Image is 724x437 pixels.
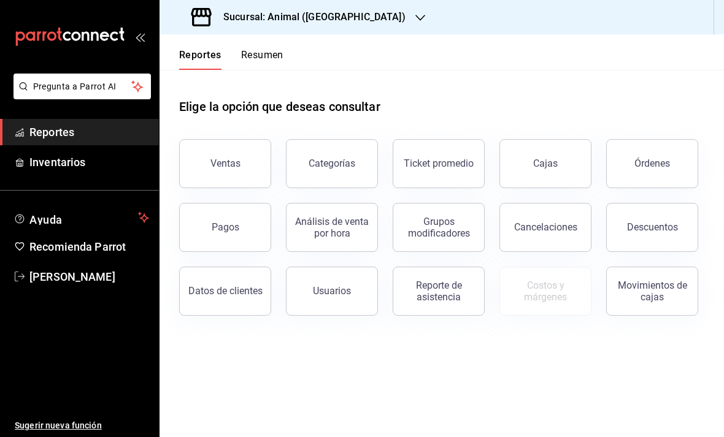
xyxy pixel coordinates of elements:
div: Movimientos de cajas [614,279,690,303]
button: Movimientos de cajas [606,267,698,316]
div: Grupos modificadores [401,216,477,239]
button: Cancelaciones [499,203,591,252]
div: Categorías [309,158,355,169]
div: Órdenes [634,158,670,169]
a: Pregunta a Parrot AI [9,89,151,102]
button: Órdenes [606,139,698,188]
button: Reporte de asistencia [393,267,485,316]
div: Costos y márgenes [507,279,583,303]
button: Ticket promedio [393,139,485,188]
div: Datos de clientes [188,285,263,297]
div: Cancelaciones [514,221,577,233]
button: Usuarios [286,267,378,316]
button: Análisis de venta por hora [286,203,378,252]
div: Ticket promedio [404,158,474,169]
div: Ventas [210,158,241,169]
div: Descuentos [627,221,678,233]
h1: Elige la opción que deseas consultar [179,97,380,116]
button: Reportes [179,49,221,70]
button: Categorías [286,139,378,188]
div: Análisis de venta por hora [294,216,370,239]
div: Cajas [533,158,558,169]
span: Pregunta a Parrot AI [33,80,132,93]
span: [PERSON_NAME] [29,268,149,285]
span: Inventarios [29,154,149,170]
button: open_drawer_menu [135,32,145,42]
div: Pagos [212,221,239,233]
button: Grupos modificadores [393,203,485,252]
button: Pagos [179,203,271,252]
button: Pregunta a Parrot AI [13,74,151,99]
h3: Sucursal: Animal ([GEOGRAPHIC_DATA]) [214,10,406,25]
button: Cajas [499,139,591,188]
span: Reportes [29,124,149,140]
button: Ventas [179,139,271,188]
span: Recomienda Parrot [29,238,149,255]
span: Sugerir nueva función [15,419,149,432]
button: Resumen [241,49,283,70]
div: Usuarios [313,285,351,297]
button: Datos de clientes [179,267,271,316]
span: Ayuda [29,210,133,225]
button: Contrata inventarios para ver este reporte [499,267,591,316]
div: Reporte de asistencia [401,279,477,303]
div: navigation tabs [179,49,283,70]
button: Descuentos [606,203,698,252]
